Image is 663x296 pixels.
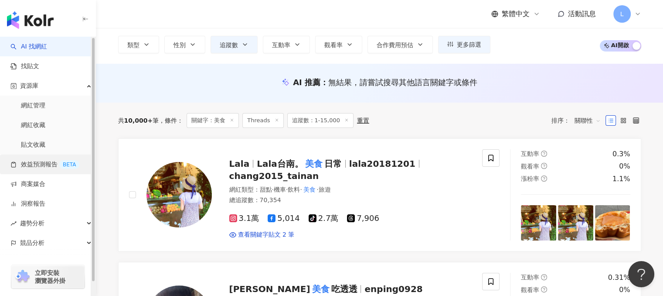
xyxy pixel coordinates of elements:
span: [PERSON_NAME] [229,284,310,294]
span: 競品分析 [20,233,44,253]
span: 旅遊 [319,186,331,193]
span: 漲粉率 [521,175,539,182]
a: chrome extension立即安裝 瀏覽器外掛 [11,265,85,289]
span: 日常 [324,158,342,169]
div: 0% [619,162,630,171]
div: 共 筆 [118,117,159,124]
span: 7,906 [347,214,379,223]
span: 2.7萬 [309,214,339,223]
span: 飲料 [288,186,300,193]
button: 合作費用預估 [367,36,433,53]
span: 無結果，請嘗試搜尋其他語言關鍵字或條件 [328,78,477,87]
span: 性別 [173,41,186,48]
span: 立即安裝 瀏覽器外掛 [35,269,65,285]
span: 繁體中文 [502,9,530,19]
span: 互動率 [272,41,290,48]
span: 甜點 [260,186,272,193]
img: logo [7,11,54,29]
div: 0.3% [612,149,630,159]
a: 查看關鍵字貼文 2 筆 [229,231,295,239]
span: 觀看率 [324,41,343,48]
img: post-image [521,205,556,241]
span: question-circle [541,176,547,182]
span: · [286,186,288,193]
div: 總追蹤數 ： 70,354 [229,196,472,205]
div: 重置 [357,117,369,124]
span: 條件 ： [159,117,183,124]
mark: 美食 [310,282,331,296]
span: 觀看率 [521,163,539,170]
span: 追蹤數 [220,41,238,48]
a: 貼文收藏 [21,141,45,149]
button: 性別 [164,36,205,53]
span: 機車 [274,186,286,193]
span: 追蹤數：1-15,000 [287,113,354,128]
img: post-image [595,205,630,241]
a: 網紅收藏 [21,121,45,130]
span: rise [10,220,17,227]
div: 0.31% [608,273,630,282]
span: 10,000+ [124,117,153,124]
span: 合作費用預估 [377,41,413,48]
span: 吃透透 [331,284,357,294]
img: KOL Avatar [146,162,212,227]
span: question-circle [541,151,547,157]
mark: 美食 [303,157,324,171]
a: 網紅管理 [21,101,45,110]
span: 查看關鍵字貼文 2 筆 [238,231,295,239]
span: 類型 [127,41,139,48]
span: L [620,9,624,19]
span: 趨勢分析 [20,213,44,233]
button: 類型 [118,36,159,53]
span: 觀看率 [521,286,539,293]
iframe: Help Scout Beacon - Open [628,261,654,287]
span: question-circle [541,163,547,169]
a: KOL AvatarLalaLala台南。美食日常lala20181201chang2015_tainan網紅類型：甜點·機車·飲料·美食·旅遊總追蹤數：70,3543.1萬5,0142.7萬7... [118,138,641,251]
div: 0% [619,285,630,295]
span: 3.1萬 [229,214,259,223]
span: · [300,186,302,193]
span: question-circle [541,286,547,293]
span: · [272,186,274,193]
div: 1.1% [612,174,630,184]
a: 商案媒合 [10,180,45,189]
a: 效益預測報告BETA [10,160,79,169]
img: chrome extension [14,270,31,284]
a: searchAI 找網紅 [10,42,47,51]
span: 更多篩選 [457,41,481,48]
span: 活動訊息 [568,10,596,18]
mark: 美食 [302,185,317,194]
span: Threads [242,113,283,128]
span: 關鍵字：美食 [187,113,239,128]
button: 追蹤數 [211,36,258,53]
span: question-circle [541,274,547,280]
span: lala20181201 [349,158,415,169]
a: 找貼文 [10,62,39,71]
span: chang2015_tainan [229,171,319,181]
a: 洞察報告 [10,200,45,208]
div: 排序： [551,114,605,127]
button: 更多篩選 [438,36,490,53]
span: 關聯性 [575,114,601,127]
span: enping0928 [364,284,422,294]
div: AI 推薦 ： [293,77,477,88]
button: 觀看率 [315,36,362,53]
span: Lala台南。 [257,158,303,169]
img: post-image [558,205,593,241]
span: 互動率 [521,150,539,157]
span: Lala [229,158,250,169]
span: 互動率 [521,274,539,281]
span: · [316,186,318,193]
button: 互動率 [263,36,310,53]
div: 網紅類型 ： [229,186,472,194]
span: 資源庫 [20,76,38,96]
span: 5,014 [268,214,300,223]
